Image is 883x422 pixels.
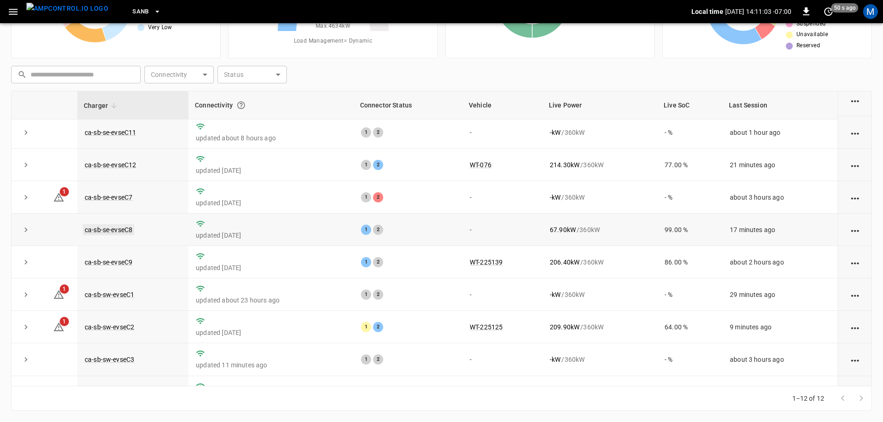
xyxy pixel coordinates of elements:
[195,97,347,113] div: Connectivity
[849,322,861,332] div: action cell options
[722,311,838,343] td: 9 minutes ago
[196,328,346,337] p: updated [DATE]
[722,116,838,149] td: about 1 hour ago
[361,322,371,332] div: 1
[85,356,134,363] a: ca-sb-sw-evseC3
[849,128,861,137] div: action cell options
[550,225,576,234] p: 67.90 kW
[657,278,722,311] td: - %
[657,181,722,214] td: - %
[550,128,650,137] div: / 360 kW
[85,323,134,331] a: ca-sb-sw-evseC2
[354,91,462,120] th: Connector Status
[470,258,503,266] a: WT-225139
[361,290,371,300] div: 1
[657,91,722,120] th: Live SoC
[19,353,33,366] button: expand row
[19,158,33,172] button: expand row
[148,23,172,32] span: Very Low
[19,385,33,399] button: expand row
[550,322,650,332] div: / 360 kW
[83,224,134,235] a: ca-sb-se-evseC8
[19,190,33,204] button: expand row
[657,116,722,149] td: - %
[316,22,350,31] span: Max. 4634 kW
[462,181,542,214] td: -
[849,225,861,234] div: action cell options
[849,258,861,267] div: action cell options
[849,95,861,105] div: action cell options
[196,133,346,143] p: updated about 8 hours ago
[26,3,108,14] img: ampcontrol.io logo
[550,290,650,299] div: / 360 kW
[849,290,861,299] div: action cell options
[85,291,134,298] a: ca-sb-sw-evseC1
[657,343,722,376] td: - %
[373,192,383,202] div: 2
[550,193,560,202] p: - kW
[722,278,838,311] td: 29 minutes ago
[462,278,542,311] td: -
[657,149,722,181] td: 77.00 %
[831,3,858,13] span: 50 s ago
[657,376,722,409] td: 99.00 %
[722,181,838,214] td: about 3 hours ago
[361,257,371,267] div: 1
[294,37,373,46] span: Load Management = Dynamic
[84,100,120,111] span: Charger
[657,246,722,278] td: 86.00 %
[361,127,371,138] div: 1
[53,290,64,298] a: 1
[725,7,791,16] p: [DATE] 14:11:03 -07:00
[196,166,346,175] p: updated [DATE]
[19,126,33,139] button: expand row
[196,360,346,370] p: updated 11 minutes ago
[470,323,503,331] a: WT-225125
[19,223,33,237] button: expand row
[373,257,383,267] div: 2
[361,354,371,365] div: 1
[542,91,657,120] th: Live Power
[722,214,838,246] td: 17 minutes ago
[373,322,383,332] div: 2
[233,97,249,113] button: Connection between the charger and our software.
[462,343,542,376] td: -
[196,296,346,305] p: updated about 23 hours ago
[373,225,383,235] div: 2
[849,355,861,364] div: action cell options
[196,198,346,208] p: updated [DATE]
[19,288,33,302] button: expand row
[60,317,69,326] span: 1
[796,41,820,50] span: Reserved
[53,323,64,330] a: 1
[550,258,579,267] p: 206.40 kW
[462,376,542,409] td: -
[722,246,838,278] td: about 2 hours ago
[373,290,383,300] div: 2
[550,193,650,202] div: / 360 kW
[85,129,136,136] a: ca-sb-se-evseC11
[550,160,650,170] div: / 360 kW
[792,394,825,403] p: 1–12 of 12
[85,161,136,169] a: ca-sb-se-evseC12
[470,161,491,169] a: WT-076
[849,160,861,170] div: action cell options
[85,258,132,266] a: ca-sb-se-evseC9
[462,214,542,246] td: -
[550,128,560,137] p: - kW
[796,19,826,29] span: Suspended
[722,149,838,181] td: 21 minutes ago
[722,376,838,409] td: about 2 hours ago
[19,255,33,269] button: expand row
[462,91,542,120] th: Vehicle
[657,311,722,343] td: 64.00 %
[550,160,579,170] p: 214.30 kW
[361,225,371,235] div: 1
[863,4,878,19] div: profile-icon
[196,263,346,272] p: updated [DATE]
[821,4,836,19] button: set refresh interval
[550,322,579,332] p: 209.90 kW
[373,354,383,365] div: 2
[361,192,371,202] div: 1
[60,284,69,294] span: 1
